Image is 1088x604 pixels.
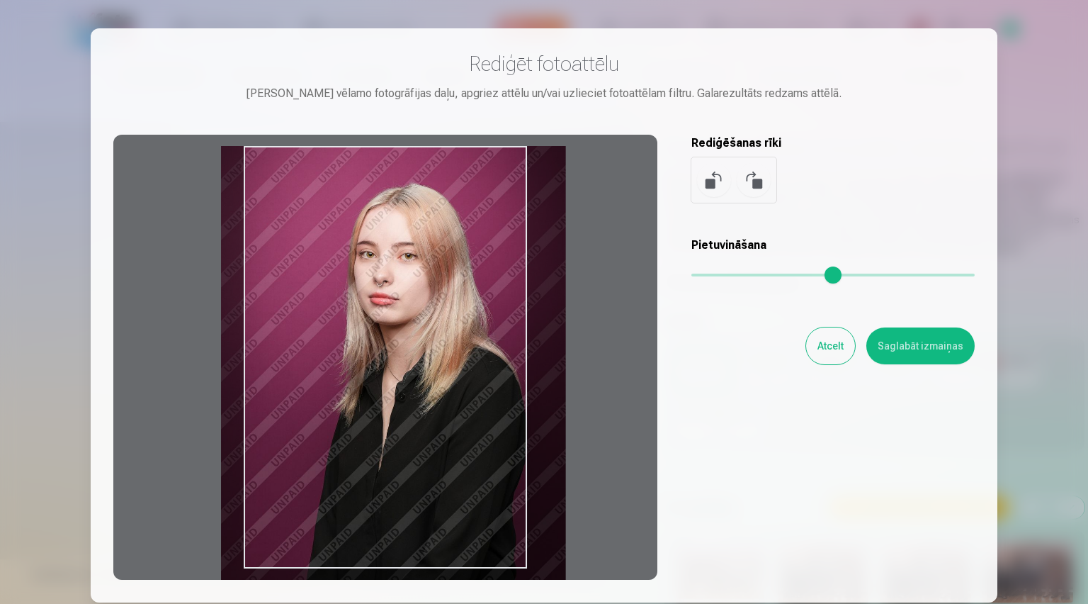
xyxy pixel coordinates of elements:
div: [PERSON_NAME] vēlamo fotogrāfijas daļu, apgriez attēlu un/vai uzlieciet fotoattēlam filtru. Galar... [113,85,975,102]
h5: Pietuvināšana [691,237,975,254]
h3: Rediģēt fotoattēlu [113,51,975,77]
button: Saglabāt izmaiņas [866,328,975,364]
button: Atcelt [806,328,855,364]
h5: Rediģēšanas rīki [691,135,975,152]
